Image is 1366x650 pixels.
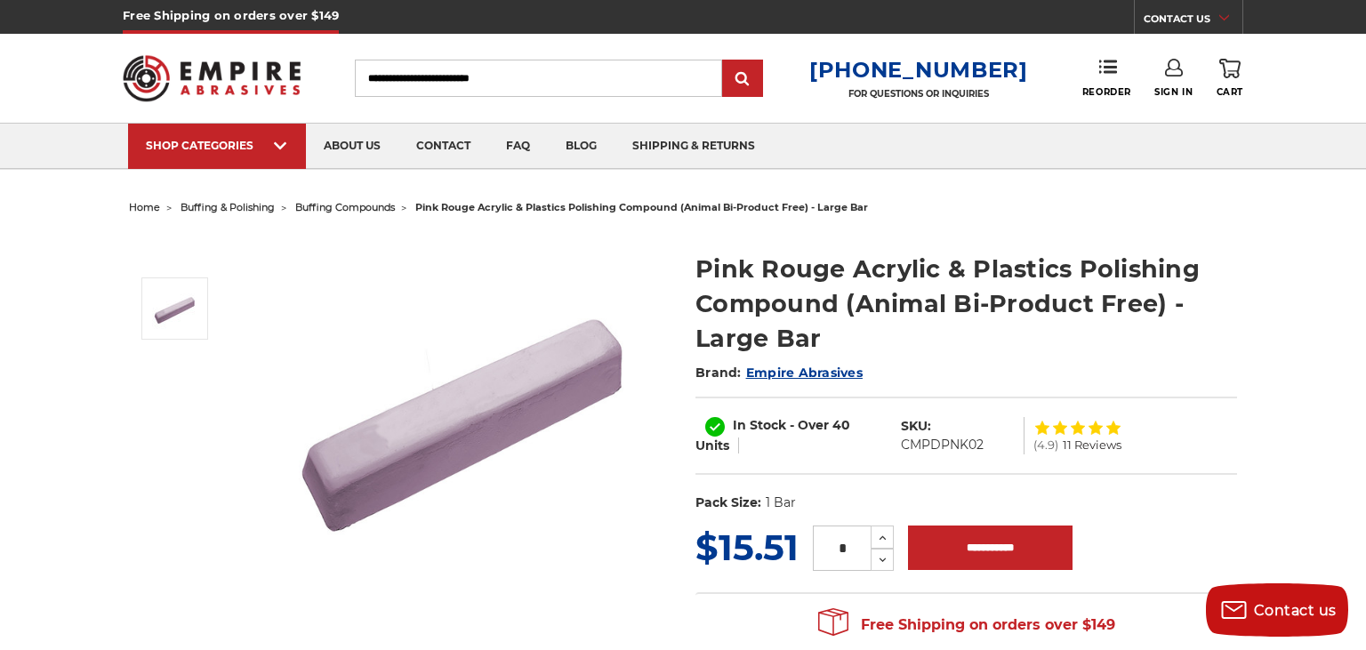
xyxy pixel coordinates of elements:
[766,494,796,512] dd: 1 Bar
[1033,439,1058,451] span: (4.9)
[1217,86,1243,98] span: Cart
[746,365,863,381] a: Empire Abrasives
[1217,59,1243,98] a: Cart
[809,57,1028,83] a: [PHONE_NUMBER]
[282,233,638,589] img: Pink Plastic Polishing Compound
[901,436,984,454] dd: CMPDPNK02
[123,44,301,113] img: Empire Abrasives
[818,607,1115,643] span: Free Shipping on orders over $149
[695,526,799,569] span: $15.51
[1254,602,1337,619] span: Contact us
[1082,59,1131,97] a: Reorder
[832,417,850,433] span: 40
[306,124,398,169] a: about us
[1063,439,1121,451] span: 11 Reviews
[295,201,395,213] a: buffing compounds
[488,124,548,169] a: faq
[615,124,773,169] a: shipping & returns
[1206,583,1348,637] button: Contact us
[1144,9,1242,34] a: CONTACT US
[725,61,760,97] input: Submit
[129,201,160,213] a: home
[695,494,761,512] dt: Pack Size:
[733,417,786,433] span: In Stock
[181,201,275,213] a: buffing & polishing
[1154,86,1193,98] span: Sign In
[548,124,615,169] a: blog
[695,437,729,453] span: Units
[790,417,829,433] span: - Over
[146,139,288,152] div: SHOP CATEGORIES
[1082,86,1131,98] span: Reorder
[695,252,1237,356] h1: Pink Rouge Acrylic & Plastics Polishing Compound (Animal Bi-Product Free) - Large Bar
[901,417,931,436] dt: SKU:
[398,124,488,169] a: contact
[152,286,197,331] img: Pink Plastic Polishing Compound
[809,88,1028,100] p: FOR QUESTIONS OR INQUIRIES
[695,365,742,381] span: Brand:
[415,201,868,213] span: pink rouge acrylic & plastics polishing compound (animal bi-product free) - large bar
